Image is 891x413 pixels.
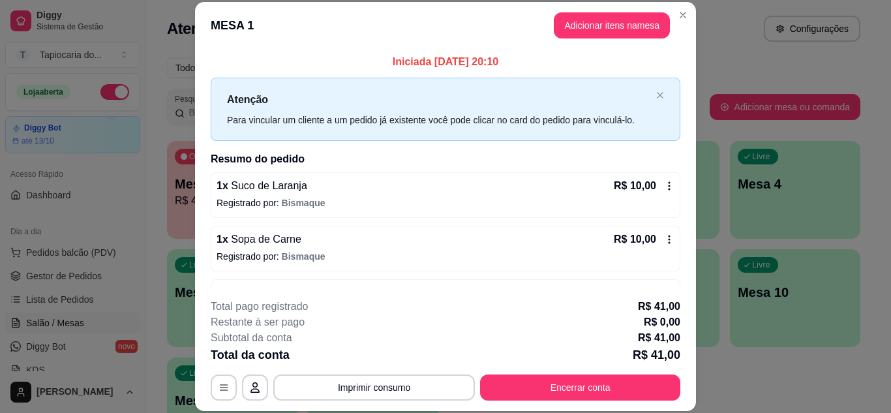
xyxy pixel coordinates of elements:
p: R$ 41,00 [638,299,680,314]
p: Total pago registrado [211,299,308,314]
button: Imprimir consumo [273,375,475,401]
span: Suco de Laranja [228,180,307,191]
button: Close [672,5,693,25]
span: Cuscuz com Carne de Sol Bife [228,287,373,298]
button: Encerrar conta [480,375,680,401]
p: R$ 18,00 [614,285,656,301]
p: R$ 0,00 [644,314,680,330]
p: Iniciada [DATE] 20:10 [211,54,680,70]
span: Bismaque [282,198,325,208]
p: Total da conta [211,346,290,364]
p: 1 x [217,232,301,247]
p: R$ 41,00 [633,346,680,364]
div: Para vincular um cliente a um pedido já existente você pode clicar no card do pedido para vinculá... [227,113,651,127]
p: 1 x [217,178,307,194]
p: 1 x [217,285,373,301]
p: Restante à ser pago [211,314,305,330]
p: R$ 41,00 [638,330,680,346]
p: Atenção [227,91,651,108]
span: Bismaque [282,251,325,262]
p: Registrado por: [217,196,674,209]
p: R$ 10,00 [614,232,656,247]
p: Registrado por: [217,250,674,263]
span: Sopa de Carne [228,234,301,245]
button: Adicionar itens namesa [554,12,670,38]
header: MESA 1 [195,2,696,49]
button: close [656,91,664,100]
span: close [656,91,664,99]
p: Subtotal da conta [211,330,292,346]
p: R$ 10,00 [614,178,656,194]
h2: Resumo do pedido [211,151,680,167]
